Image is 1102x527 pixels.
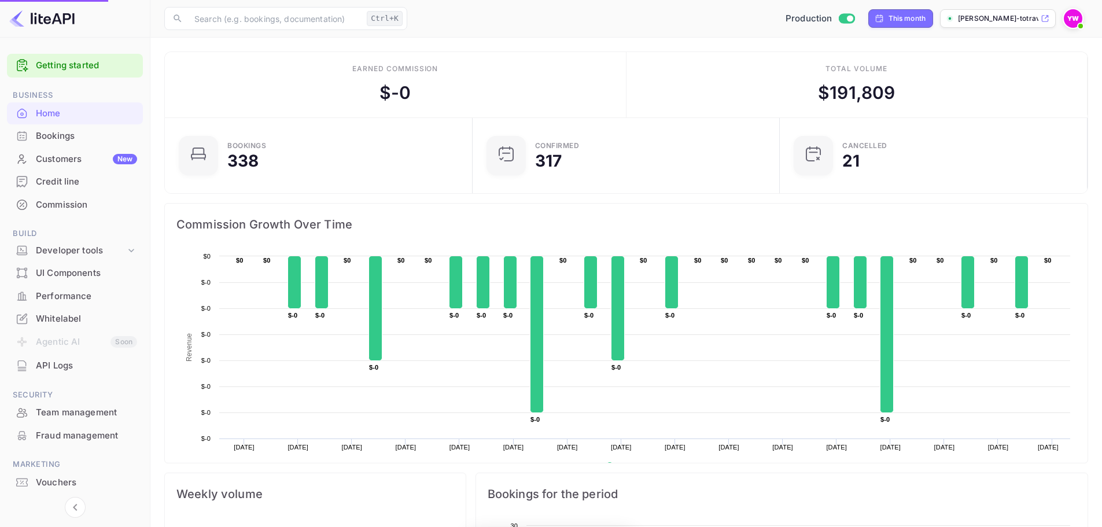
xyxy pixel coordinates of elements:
div: Confirmed [535,142,580,149]
div: 317 [535,153,562,169]
div: Ctrl+K [367,11,403,26]
text: $-0 [201,435,211,442]
a: Vouchers [7,471,143,493]
text: $0 [559,257,567,264]
text: $0 [344,257,351,264]
div: $ 191,809 [818,80,895,106]
div: Whitelabel [36,312,137,326]
text: [DATE] [880,444,901,451]
text: $-0 [288,312,297,319]
span: Bookings for the period [488,485,1076,503]
text: $0 [721,257,728,264]
text: $-0 [369,364,378,371]
text: [DATE] [665,444,685,451]
div: Getting started [7,54,143,78]
text: $-0 [611,364,621,371]
text: Revenue [617,462,647,470]
text: $0 [694,257,702,264]
text: $0 [802,257,809,264]
div: Whitelabel [7,308,143,330]
a: Bookings [7,125,143,146]
div: Performance [7,285,143,308]
text: [DATE] [341,444,362,451]
a: Credit line [7,171,143,192]
a: Fraud management [7,425,143,446]
text: Revenue [185,333,193,362]
text: [DATE] [826,444,847,451]
text: $-0 [827,312,836,319]
div: CustomersNew [7,148,143,171]
span: Commission Growth Over Time [176,215,1076,234]
div: Bookings [7,125,143,148]
text: $-0 [201,357,211,364]
text: $-0 [201,383,211,390]
div: Switch to Sandbox mode [781,12,859,25]
text: $0 [909,257,917,264]
text: $-0 [315,312,325,319]
text: $-0 [201,331,211,338]
div: 21 [842,153,860,169]
text: [DATE] [449,444,470,451]
div: Fraud management [7,425,143,447]
div: CANCELLED [842,142,887,149]
text: $-0 [201,279,211,286]
a: Home [7,102,143,124]
div: Commission [36,198,137,212]
text: $0 [263,257,271,264]
div: This month [889,13,926,24]
text: [DATE] [234,444,255,451]
text: [DATE] [934,444,955,451]
a: Commission [7,194,143,215]
span: Build [7,227,143,240]
div: 338 [227,153,259,169]
span: Weekly volume [176,485,454,503]
a: API Logs [7,355,143,376]
text: $-0 [880,416,890,423]
div: API Logs [7,355,143,377]
div: Fraud management [36,429,137,443]
button: Collapse navigation [65,497,86,518]
div: Commission [7,194,143,216]
text: [DATE] [772,444,793,451]
a: Getting started [36,59,137,72]
span: Business [7,89,143,102]
div: Home [36,107,137,120]
span: Production [786,12,832,25]
text: [DATE] [718,444,739,451]
text: $-0 [201,305,211,312]
text: $-0 [584,312,594,319]
text: [DATE] [503,444,524,451]
text: [DATE] [396,444,417,451]
div: Vouchers [36,476,137,489]
div: Credit line [7,171,143,193]
text: $-0 [449,312,459,319]
text: $-0 [477,312,486,319]
div: Bookings [227,142,266,149]
text: $-0 [201,409,211,416]
div: Credit line [36,175,137,189]
span: Marketing [7,458,143,471]
a: CustomersNew [7,148,143,169]
img: Yahav Winkler [1064,9,1082,28]
div: Vouchers [7,471,143,494]
img: LiteAPI logo [9,9,75,28]
text: [DATE] [611,444,632,451]
text: $0 [203,253,211,260]
text: $-0 [961,312,971,319]
span: Security [7,389,143,401]
text: $-0 [665,312,675,319]
p: [PERSON_NAME]-totravel... [958,13,1038,24]
text: [DATE] [988,444,1009,451]
div: Team management [7,401,143,424]
text: $0 [937,257,944,264]
div: Developer tools [36,244,126,257]
text: $0 [748,257,755,264]
text: $-0 [530,416,540,423]
text: [DATE] [557,444,578,451]
div: Developer tools [7,241,143,261]
div: Customers [36,153,137,166]
text: $0 [1044,257,1052,264]
text: $0 [397,257,405,264]
div: Performance [36,290,137,303]
a: Performance [7,285,143,307]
